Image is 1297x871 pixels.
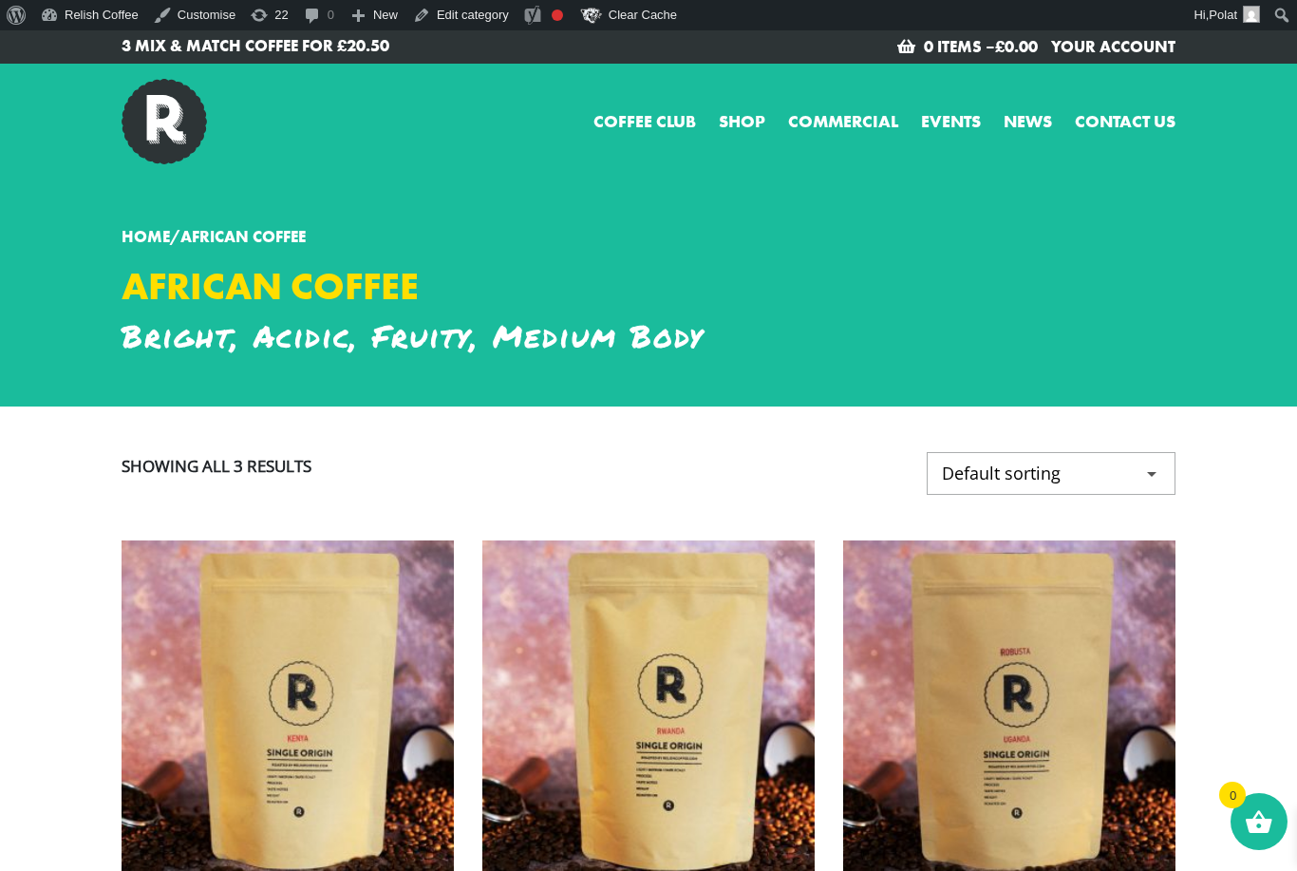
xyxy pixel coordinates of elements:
[719,108,765,134] a: Shop
[995,36,1005,57] span: £
[122,317,1175,353] h2: Bright, Acidic, Fruity, Medium Body
[1075,108,1175,134] a: Contact us
[593,108,696,134] a: Coffee Club
[927,452,1175,495] select: Shop order
[122,79,207,164] img: Relish Coffee
[122,226,306,247] span: /
[180,226,306,247] span: African Coffee
[122,454,311,479] p: Showing all 3 results
[122,34,634,59] a: 3 Mix & Match Coffee for £20.50
[924,36,1038,57] a: 0 items –£0.00
[552,9,563,21] div: Needs improvement
[1209,8,1237,22] span: Polat
[122,226,170,247] a: Home
[995,36,1038,57] bdi: 0.00
[1219,782,1246,808] span: 0
[1051,36,1175,57] a: Your Account
[788,108,898,134] a: Commercial
[921,108,981,134] a: Events
[1004,108,1052,134] a: News
[122,264,634,310] h1: African Coffee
